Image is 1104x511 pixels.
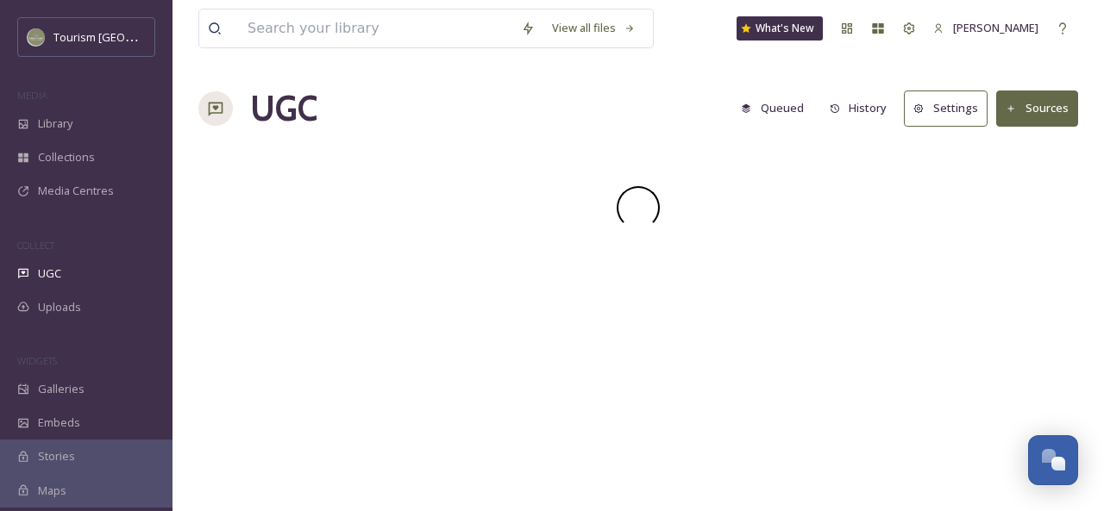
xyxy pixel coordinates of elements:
[38,265,61,282] span: UGC
[38,299,81,315] span: Uploads
[53,28,208,45] span: Tourism [GEOGRAPHIC_DATA]
[821,91,896,125] button: History
[250,83,317,134] a: UGC
[28,28,45,46] img: Abbotsford_Snapsea.png
[17,354,57,367] span: WIDGETS
[1028,435,1078,485] button: Open Chat
[38,381,85,397] span: Galleries
[543,11,644,45] a: View all files
[17,89,47,102] span: MEDIA
[38,414,80,431] span: Embeds
[821,91,905,125] a: History
[737,16,823,41] a: What's New
[732,91,821,125] a: Queued
[904,90,988,126] button: Settings
[38,149,95,165] span: Collections
[904,90,996,126] a: Settings
[732,91,812,125] button: Queued
[925,11,1047,45] a: [PERSON_NAME]
[239,9,512,47] input: Search your library
[38,448,75,464] span: Stories
[38,483,66,499] span: Maps
[953,20,1038,35] span: [PERSON_NAME]
[38,115,72,132] span: Library
[38,183,114,199] span: Media Centres
[17,239,54,252] span: COLLECT
[996,90,1078,126] button: Sources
